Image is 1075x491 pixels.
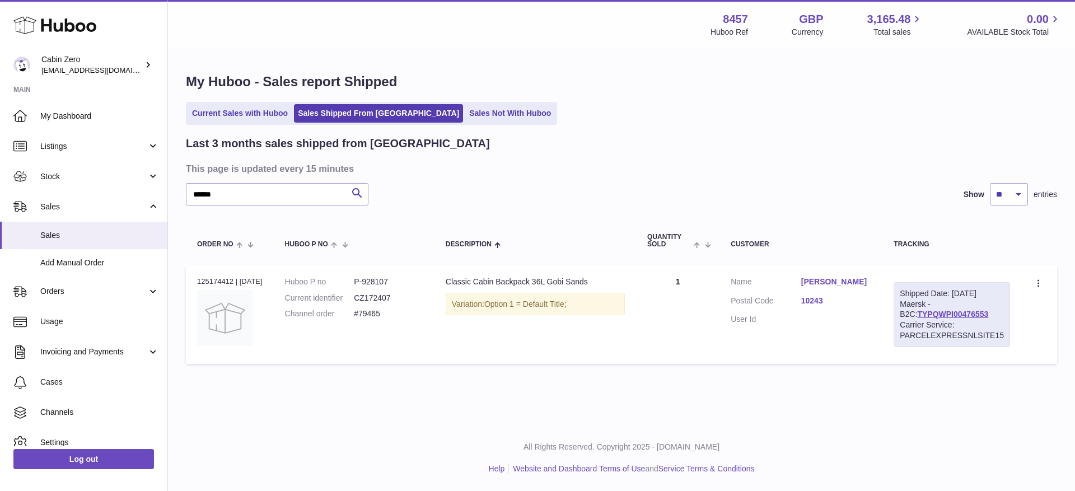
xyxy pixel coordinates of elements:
div: Classic Cabin Backpack 36L Gobi Sands [446,277,625,287]
dd: CZ172407 [354,293,423,303]
a: 10243 [801,296,872,306]
span: entries [1034,189,1057,200]
span: Channels [40,407,159,418]
span: Cases [40,377,159,387]
div: Carrier Service: PARCELEXPRESSNLSITE15 [900,320,1004,341]
dt: Channel order [285,308,354,319]
strong: GBP [799,12,823,27]
span: Stock [40,171,147,182]
span: Option 1 = Default Title; [484,300,567,308]
a: 0.00 AVAILABLE Stock Total [967,12,1062,38]
span: Orders [40,286,147,297]
a: Service Terms & Conditions [658,464,755,473]
a: TYPQWPI00476553 [917,310,988,319]
img: huboo@cabinzero.com [13,57,30,73]
div: Customer [731,241,871,248]
div: Variation: [446,293,625,316]
span: Invoicing and Payments [40,347,147,357]
h3: This page is updated every 15 minutes [186,162,1054,175]
span: Sales [40,202,147,212]
a: Current Sales with Huboo [188,104,292,123]
span: 0.00 [1027,12,1049,27]
li: and [509,464,754,474]
div: Tracking [894,241,1010,248]
td: 1 [636,265,719,364]
div: Huboo Ref [711,27,748,38]
h1: My Huboo - Sales report Shipped [186,73,1057,91]
div: 125174412 | [DATE] [197,277,263,287]
span: Add Manual Order [40,258,159,268]
span: My Dashboard [40,111,159,121]
span: Sales [40,230,159,241]
a: Log out [13,449,154,469]
img: no-photo.jpg [197,290,253,346]
span: Usage [40,316,159,327]
dd: #79465 [354,308,423,319]
span: [EMAIL_ADDRESS][DOMAIN_NAME] [41,66,165,74]
a: 3,165.48 Total sales [867,12,924,38]
strong: 8457 [723,12,748,27]
span: Total sales [873,27,923,38]
h2: Last 3 months sales shipped from [GEOGRAPHIC_DATA] [186,136,490,151]
dd: P-928107 [354,277,423,287]
div: Maersk - B2C: [894,282,1010,347]
a: Sales Not With Huboo [465,104,555,123]
span: Description [446,241,492,248]
span: 3,165.48 [867,12,911,27]
dt: Huboo P no [285,277,354,287]
div: Shipped Date: [DATE] [900,288,1004,299]
dt: Postal Code [731,296,801,309]
label: Show [964,189,984,200]
dt: User Id [731,314,801,325]
span: Listings [40,141,147,152]
span: Order No [197,241,233,248]
span: AVAILABLE Stock Total [967,27,1062,38]
a: [PERSON_NAME] [801,277,872,287]
a: Sales Shipped From [GEOGRAPHIC_DATA] [294,104,463,123]
dt: Current identifier [285,293,354,303]
span: Quantity Sold [647,233,691,248]
span: Settings [40,437,159,448]
a: Help [489,464,505,473]
p: All Rights Reserved. Copyright 2025 - [DOMAIN_NAME] [177,442,1066,452]
div: Cabin Zero [41,54,142,76]
dt: Name [731,277,801,290]
span: Huboo P no [285,241,328,248]
a: Website and Dashboard Terms of Use [513,464,645,473]
div: Currency [792,27,824,38]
